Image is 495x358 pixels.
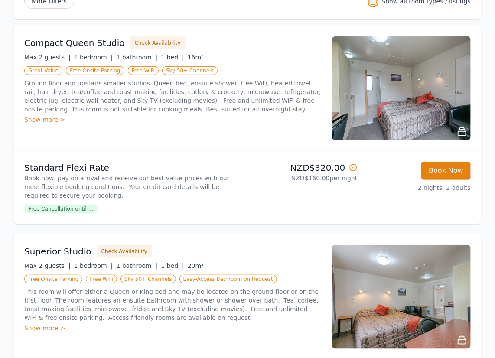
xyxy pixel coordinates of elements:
span: Free WiFi [86,275,117,283]
span: Sky 50+ Channels [120,275,176,283]
span: Free Onsite Parking [66,66,124,75]
span: Great Value [24,66,62,75]
p: NZD$160.00 per night [251,174,358,182]
span: 1 bedroom | [74,54,113,61]
div: Show more > [24,115,322,124]
p: Book now, pay on arrival and receive our best value prices with our most flexible booking conditi... [24,174,244,200]
span: 1 bathroom | [116,262,157,269]
p: 2 nights, 2 adults [365,183,471,192]
div: Show more > [24,324,322,332]
span: 16m² [188,54,204,61]
button: Book Now [421,162,471,180]
span: Sky 50+ Channels [162,66,218,75]
span: Free Cancellation until ... [24,205,98,213]
p: NZD$320.00 [251,162,358,174]
span: Max 2 guests | [24,262,71,269]
button: Check Availability [97,245,152,258]
p: Standard Flexi Rate [24,162,244,174]
h3: Superior Studio [24,245,91,257]
h3: Compact Queen Studio [24,37,125,49]
span: Easy-Access Bathroom on Request [179,275,277,283]
span: Free WiFi [128,66,159,75]
span: Max 2 guests | [24,54,71,61]
span: 1 bed | [161,54,184,61]
p: Ground floor and upstairs smaller studios. Queen bed, ensuite shower, free WiFi, heated towel rai... [24,79,322,114]
button: Check Availability [130,36,186,49]
span: Free Onsite Parking [24,275,82,283]
span: 1 bed | [161,262,184,269]
span: 1 bathroom | [116,54,157,61]
span: 20m² [188,262,204,269]
p: This room will offer either a Queen or King bed and may be located on the ground floor or on the ... [24,287,322,322]
span: 1 bedroom | [74,262,113,269]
